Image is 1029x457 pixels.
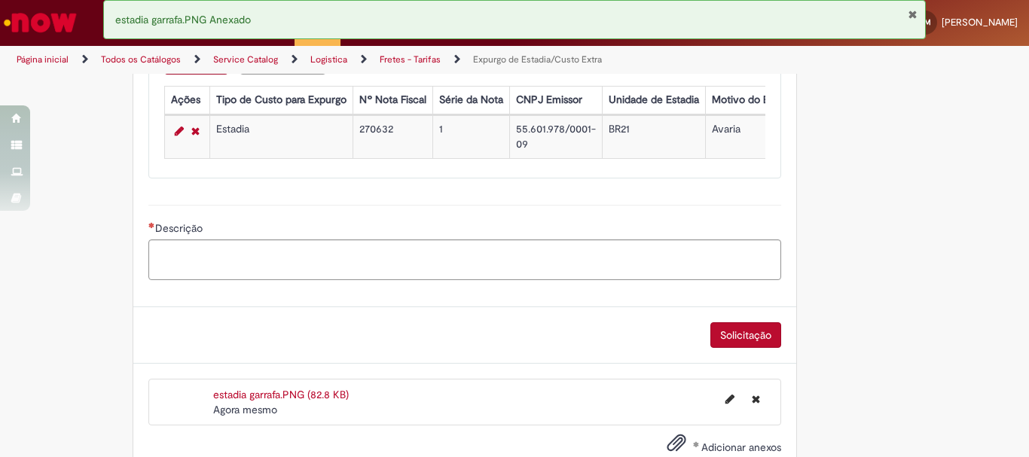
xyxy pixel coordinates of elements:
[380,53,441,66] a: Fretes - Tarifas
[716,387,744,411] button: Editar nome de arquivo estadia garrafa.PNG
[213,403,277,416] span: Agora mesmo
[213,53,278,66] a: Service Catalog
[148,222,155,228] span: Necessários
[188,122,203,140] a: Remover linha 1
[155,221,206,235] span: Descrição
[473,53,602,66] a: Expurgo de Estadia/Custo Extra
[743,387,769,411] button: Excluir estadia garrafa.PNG
[101,53,181,66] a: Todos os Catálogos
[908,8,918,20] button: Fechar Notificação
[115,13,251,26] span: estadia garrafa.PNG Anexado
[310,53,347,66] a: Logistica
[432,115,509,158] td: 1
[213,403,277,416] time: 29/08/2025 11:24:07
[209,86,353,114] th: Tipo de Custo para Expurgo
[602,115,705,158] td: BR21
[701,440,781,454] span: Adicionar anexos
[171,122,188,140] a: Editar Linha 1
[17,53,69,66] a: Página inicial
[432,86,509,114] th: Série da Nota
[602,86,705,114] th: Unidade de Estadia
[2,8,79,38] img: ServiceNow
[509,86,602,114] th: CNPJ Emissor
[11,46,675,74] ul: Trilhas de página
[710,322,781,348] button: Solicitação
[148,239,781,280] textarea: Descrição
[705,86,808,114] th: Motivo do Expurgo
[353,115,432,158] td: 270632
[942,16,1018,29] span: [PERSON_NAME]
[164,86,209,114] th: Ações
[213,388,349,401] a: estadia garrafa.PNG (82.8 KB)
[705,115,808,158] td: Avaria
[509,115,602,158] td: 55.601.978/0001-09
[209,115,353,158] td: Estadia
[353,86,432,114] th: Nº Nota Fiscal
